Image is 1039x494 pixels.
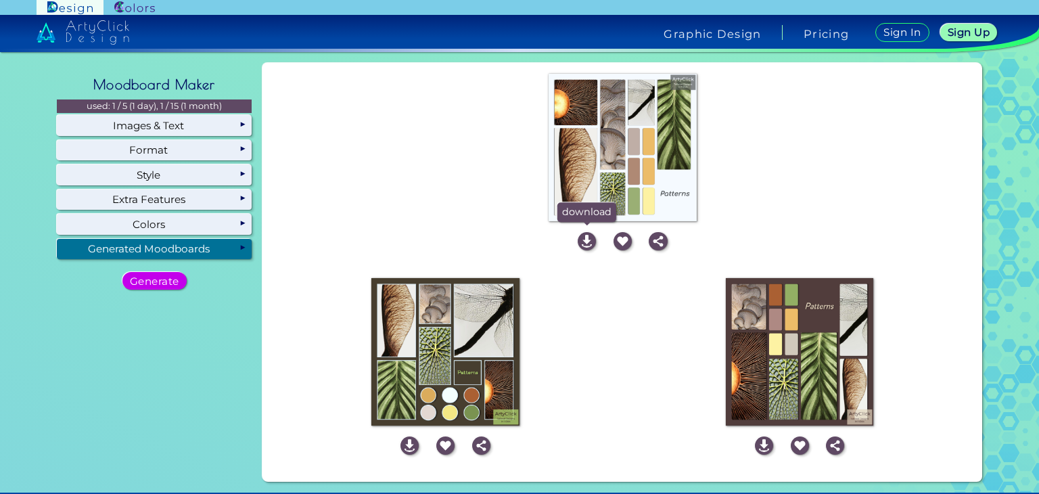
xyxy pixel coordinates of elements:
[878,24,927,41] a: Sign In
[472,436,490,455] img: icon_share_white.svg
[400,436,419,455] img: icon_download_white.svg
[826,436,844,455] img: icon_share_white.svg
[37,20,130,45] img: artyclick_design_logo_white_combined_path.svg
[943,24,995,41] a: Sign Up
[57,115,252,135] div: Images & Text
[57,99,252,113] p: used: 1 / 5 (1 day), 1 / 15 (1 month)
[57,214,252,234] div: Colors
[649,232,667,250] img: icon_share_white.svg
[57,239,252,259] div: Generated Moodboards
[664,28,761,39] h4: Graphic Design
[557,202,616,222] p: download
[614,232,632,250] img: icon_favourite_white.svg
[791,436,809,455] img: icon_favourite_white.svg
[87,70,222,99] h2: Moodboard Maker
[114,1,155,14] img: ArtyClick Colors logo
[950,28,988,37] h5: Sign Up
[755,436,773,455] img: icon_download_white.svg
[132,276,177,286] h5: Generate
[57,164,252,185] div: Style
[804,28,849,39] a: Pricing
[436,436,455,455] img: icon_favourite_white.svg
[57,140,252,160] div: Format
[57,189,252,210] div: Extra Features
[578,232,596,250] img: icon_download_white.svg
[885,28,919,37] h5: Sign In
